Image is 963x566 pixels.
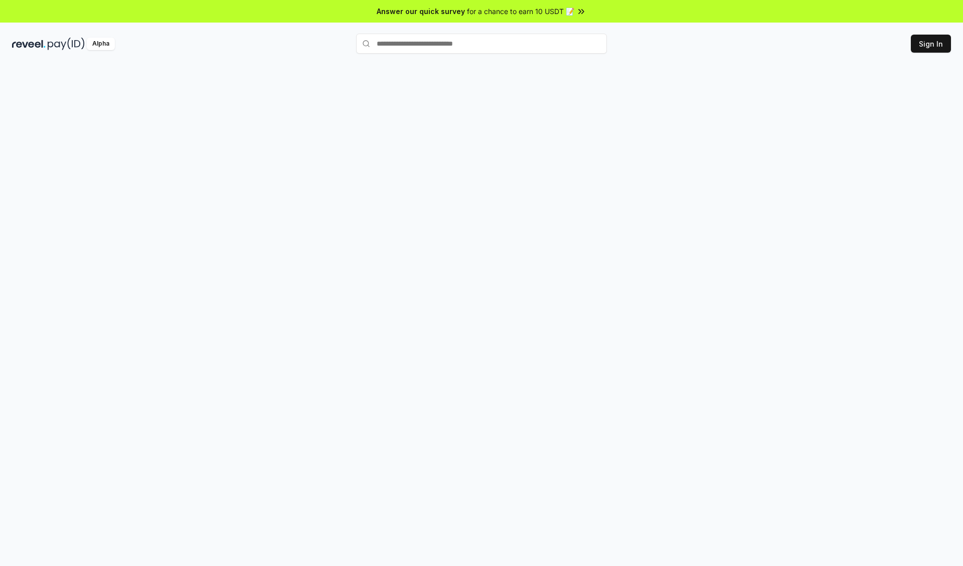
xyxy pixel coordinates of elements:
img: pay_id [48,38,85,50]
span: for a chance to earn 10 USDT 📝 [467,6,574,17]
div: Alpha [87,38,115,50]
button: Sign In [911,35,951,53]
img: reveel_dark [12,38,46,50]
span: Answer our quick survey [377,6,465,17]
